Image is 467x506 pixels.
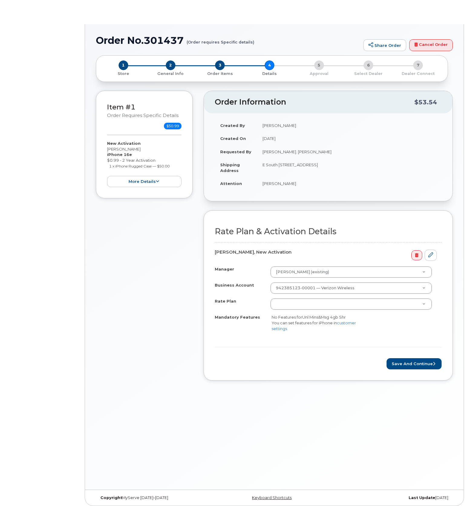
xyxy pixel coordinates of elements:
small: Order requires Specific details [107,113,178,118]
span: 942385123-00001 — Verizon Wireless [272,285,354,291]
div: $53.54 [414,96,437,108]
div: [PERSON_NAME] $0.99 - 2 Year Activation [107,141,181,187]
label: Business Account [215,282,254,288]
button: Save and Continue [387,358,442,369]
strong: New Activation [107,141,141,146]
span: 2 [166,60,175,70]
span: 1 [119,60,128,70]
h4: [PERSON_NAME], New Activation [215,250,437,255]
button: more details [107,176,181,187]
a: 2 General Info [146,70,195,76]
h2: Order Information [215,98,414,106]
td: [PERSON_NAME] [257,177,442,190]
strong: Copyright [100,495,122,500]
strong: Last Update [409,495,435,500]
span: 3 [215,60,225,70]
td: [DATE] [257,132,442,145]
span: No Features for You can set features for iPhone in [272,315,356,331]
strong: Requested By [220,149,251,154]
div: [DATE] [334,495,453,500]
a: Keyboard Shortcuts [252,495,292,500]
a: 1 Store [101,70,146,76]
a: [PERSON_NAME] (existing) [271,267,432,277]
div: MyServe [DATE]–[DATE] [96,495,215,500]
strong: Shipping Address [220,162,240,173]
span: Unl Mins&Msg 4gb Shr [302,315,346,319]
strong: Created On [220,136,246,141]
a: Share Order [363,39,406,51]
strong: Created By [220,123,245,128]
span: $50.99 [164,123,181,129]
td: [PERSON_NAME]. [PERSON_NAME] [257,145,442,158]
p: General Info [148,71,193,76]
label: Rate Plan [215,298,236,304]
a: 3 Order Items [195,70,245,76]
small: (Order requires Specific details) [187,35,254,44]
strong: Attention [220,181,242,186]
a: 942385123-00001 — Verizon Wireless [271,283,432,294]
strong: iPhone 16e [107,152,132,157]
h2: Rate Plan & Activation Details [215,227,442,236]
td: E South [STREET_ADDRESS] [257,158,442,177]
span: [PERSON_NAME] (existing) [272,269,329,275]
p: Store [103,71,143,76]
p: Order Items [198,71,242,76]
small: 1 x iPhone Rugged Case — $50.00 [109,164,170,168]
a: Item #1 [107,103,136,111]
label: Manager [215,266,234,272]
h1: Order No.301437 [96,35,360,46]
td: [PERSON_NAME] [257,119,442,132]
a: customer settings [272,320,356,331]
label: Mandatory Features [215,314,260,320]
a: Cancel Order [409,39,453,51]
